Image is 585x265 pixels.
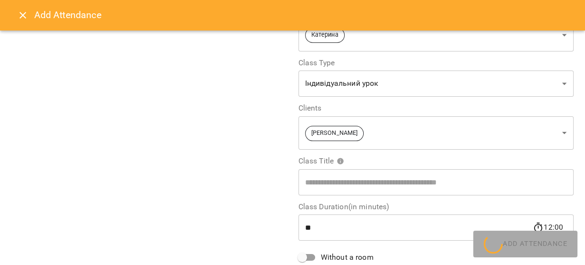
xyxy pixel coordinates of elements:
[298,59,574,67] label: Class Type
[337,157,344,165] svg: Please specify class title or select clients
[298,19,574,51] div: Катерина
[298,157,345,165] span: Class Title
[11,4,34,27] button: Close
[298,104,574,112] label: Clients
[298,203,574,211] label: Class Duration(in minutes)
[306,129,364,138] span: [PERSON_NAME]
[306,31,344,40] span: Катерина
[34,8,574,22] h6: Add Attendance
[298,116,574,150] div: [PERSON_NAME]
[298,71,574,97] div: Індивідуальний урок
[321,252,374,263] span: Without a room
